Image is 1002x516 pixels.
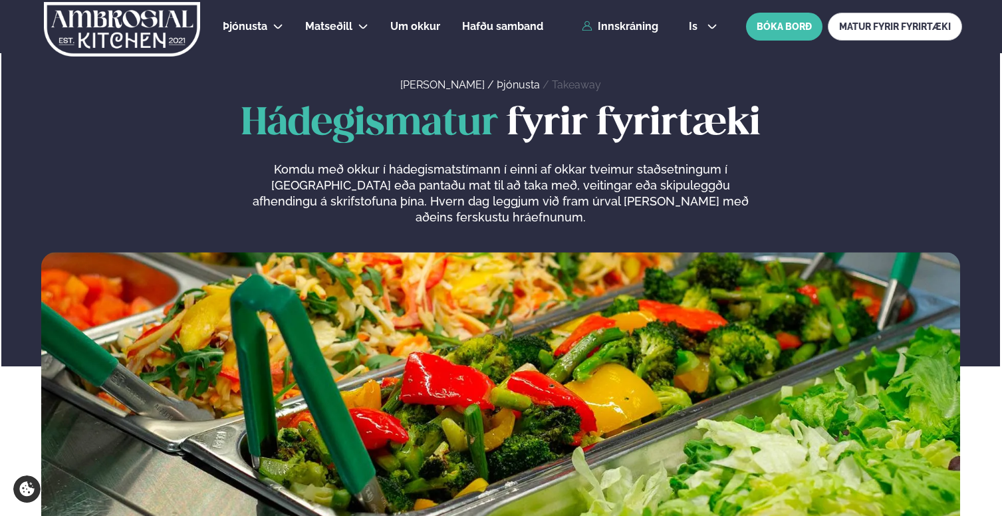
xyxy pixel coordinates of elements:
[223,19,267,35] a: Þjónusta
[241,106,498,142] span: Hádegismatur
[497,78,540,91] a: Þjónusta
[305,20,352,33] span: Matseðill
[41,103,960,146] h1: fyrir fyrirtæki
[552,78,601,91] a: Takeaway
[746,13,822,41] button: BÓKA BORÐ
[689,21,701,32] span: is
[582,21,658,33] a: Innskráning
[462,19,543,35] a: Hafðu samband
[828,13,962,41] a: MATUR FYRIR FYRIRTÆKI
[390,19,440,35] a: Um okkur
[249,162,752,225] p: Komdu með okkur í hádegismatstímann í einni af okkar tveimur staðsetningum í [GEOGRAPHIC_DATA] eð...
[13,475,41,503] a: Cookie settings
[390,20,440,33] span: Um okkur
[400,78,485,91] a: [PERSON_NAME]
[487,78,497,91] span: /
[462,20,543,33] span: Hafðu samband
[223,20,267,33] span: Þjónusta
[43,2,201,57] img: logo
[305,19,352,35] a: Matseðill
[678,21,728,32] button: is
[543,78,552,91] span: /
